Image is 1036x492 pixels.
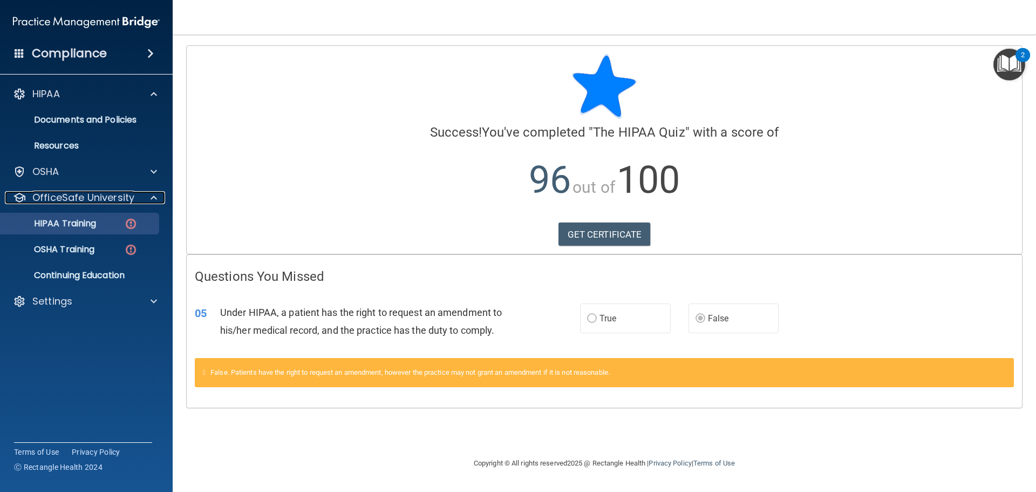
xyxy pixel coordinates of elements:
[693,459,735,467] a: Terms of Use
[124,243,138,257] img: danger-circle.6113f641.png
[529,158,571,202] span: 96
[587,315,597,323] input: True
[195,307,207,320] span: 05
[124,217,138,231] img: danger-circle.6113f641.png
[13,11,160,33] img: PMB logo
[430,125,482,140] span: Success!
[7,114,154,125] p: Documents and Policies
[982,417,1023,459] iframe: Drift Widget Chat Controller
[1021,55,1025,69] div: 2
[7,270,154,281] p: Continuing Education
[14,447,59,457] a: Terms of Use
[617,158,680,202] span: 100
[195,125,1014,139] h4: You've completed " " with a score of
[14,462,103,473] span: Ⓒ Rectangle Health 2024
[572,54,637,119] img: blue-star-rounded.9d042014.png
[195,269,1014,284] h4: Questions You Missed
[32,191,134,204] p: OfficeSafe University
[558,223,651,246] a: GET CERTIFICATE
[7,218,96,229] p: HIPAA Training
[593,125,685,140] span: The HIPAA Quiz
[7,140,154,151] p: Resources
[7,244,94,255] p: OSHA Training
[72,447,120,457] a: Privacy Policy
[32,46,107,61] h4: Compliance
[13,87,157,100] a: HIPAA
[220,307,502,336] span: Under HIPAA, a patient has the right to request an amendment to his/her medical record, and the p...
[649,459,691,467] a: Privacy Policy
[32,165,59,178] p: OSHA
[407,446,801,481] div: Copyright © All rights reserved 2025 @ Rectangle Health | |
[32,295,72,308] p: Settings
[993,49,1025,80] button: Open Resource Center, 2 new notifications
[210,368,610,376] span: False. Patients have the right to request an amendment, however the practice may not grant an ame...
[599,313,616,323] span: True
[572,178,615,197] span: out of
[708,313,729,323] span: False
[13,165,157,178] a: OSHA
[32,87,60,100] p: HIPAA
[13,295,157,308] a: Settings
[13,191,157,204] a: OfficeSafe University
[696,315,705,323] input: False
